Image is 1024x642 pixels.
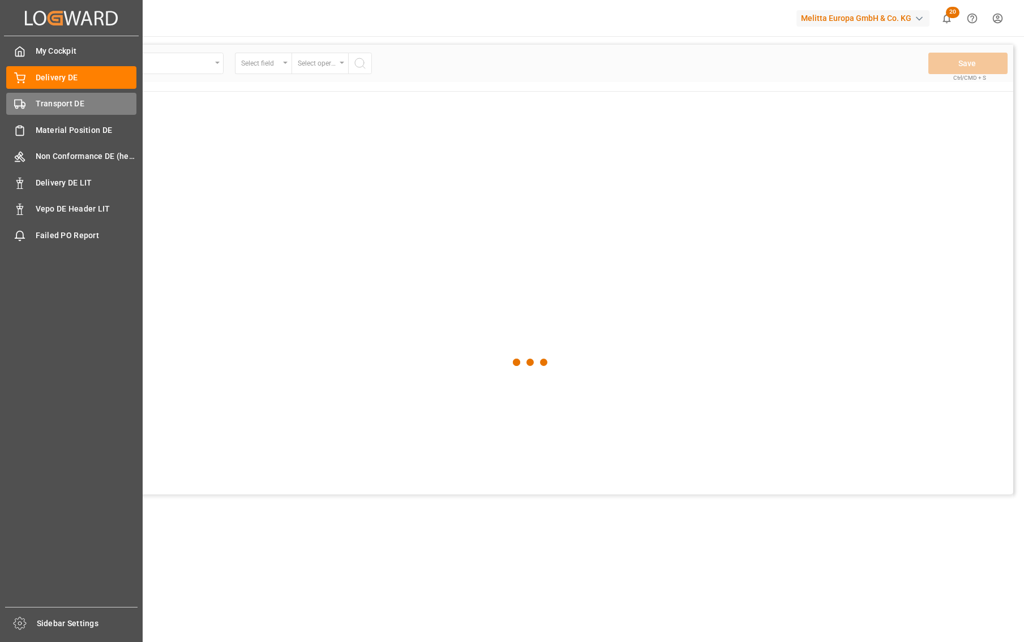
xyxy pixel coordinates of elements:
a: My Cockpit [6,40,136,62]
button: Help Center [959,6,985,31]
span: Material Position DE [36,124,137,136]
span: Sidebar Settings [37,618,138,630]
span: Non Conformance DE (header) [36,150,137,162]
a: Material Position DE [6,119,136,141]
div: Melitta Europa GmbH & Co. KG [796,10,929,27]
span: Transport DE [36,98,137,110]
span: Failed PO Report [36,230,137,242]
span: Vepo DE Header LIT [36,203,137,215]
button: Melitta Europa GmbH & Co. KG [796,7,934,29]
a: Failed PO Report [6,224,136,246]
span: 20 [946,7,959,18]
span: My Cockpit [36,45,137,57]
a: Transport DE [6,93,136,115]
a: Vepo DE Header LIT [6,198,136,220]
span: Delivery DE [36,72,137,84]
a: Delivery DE LIT [6,171,136,193]
button: show 20 new notifications [934,6,959,31]
span: Delivery DE LIT [36,177,137,189]
a: Non Conformance DE (header) [6,145,136,167]
a: Delivery DE [6,66,136,88]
